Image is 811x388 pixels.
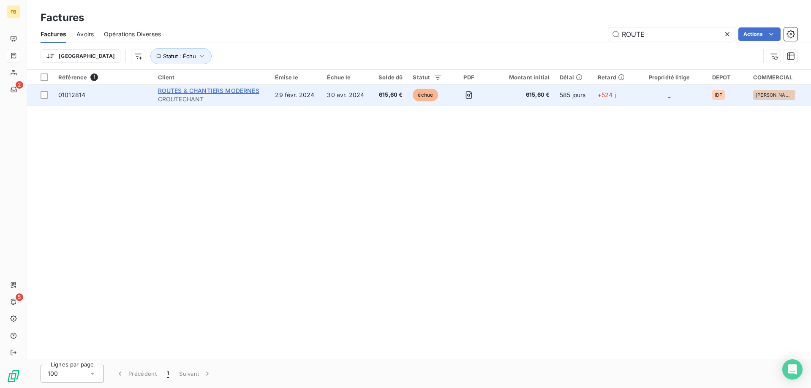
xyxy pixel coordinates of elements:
[174,365,217,383] button: Suivant
[270,85,322,105] td: 29 févr. 2024
[150,48,212,64] button: Statut : Échu
[637,74,702,81] div: Propriété litige
[163,53,196,60] span: Statut : Échu
[608,27,735,41] input: Rechercher
[41,30,66,38] span: Factures
[322,85,372,105] td: 30 avr. 2024
[756,92,793,98] span: [PERSON_NAME]
[16,81,23,89] span: 2
[58,91,85,98] span: 01012814
[753,74,806,81] div: COMMERCIAL
[782,359,803,380] div: Open Intercom Messenger
[158,87,259,94] span: ROUTES & CHANTIERS MODERNES
[598,91,616,98] span: +524 j
[41,10,84,25] h3: Factures
[738,27,781,41] button: Actions
[167,369,169,378] span: 1
[598,74,626,81] div: Retard
[7,5,20,19] div: FB
[413,89,438,101] span: échue
[377,74,403,81] div: Solde dû
[327,74,367,81] div: Échue le
[41,49,120,63] button: [GEOGRAPHIC_DATA]
[495,74,550,81] div: Montant initial
[111,365,162,383] button: Précédent
[452,74,486,81] div: PDF
[158,74,265,81] div: Client
[48,369,58,378] span: 100
[7,369,20,383] img: Logo LeanPay
[668,91,670,98] span: _
[555,85,593,105] td: 585 jours
[16,293,23,301] span: 5
[58,74,87,81] span: Référence
[162,365,174,383] button: 1
[158,95,265,103] span: CROUTECHANT
[275,74,317,81] div: Émise le
[377,91,403,99] span: 615,60 €
[712,74,743,81] div: DEPOT
[560,74,588,81] div: Délai
[413,74,442,81] div: Statut
[495,91,550,99] span: 615,60 €
[715,92,722,98] span: IDF
[76,30,94,38] span: Avoirs
[104,30,161,38] span: Opérations Diverses
[90,73,98,81] span: 1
